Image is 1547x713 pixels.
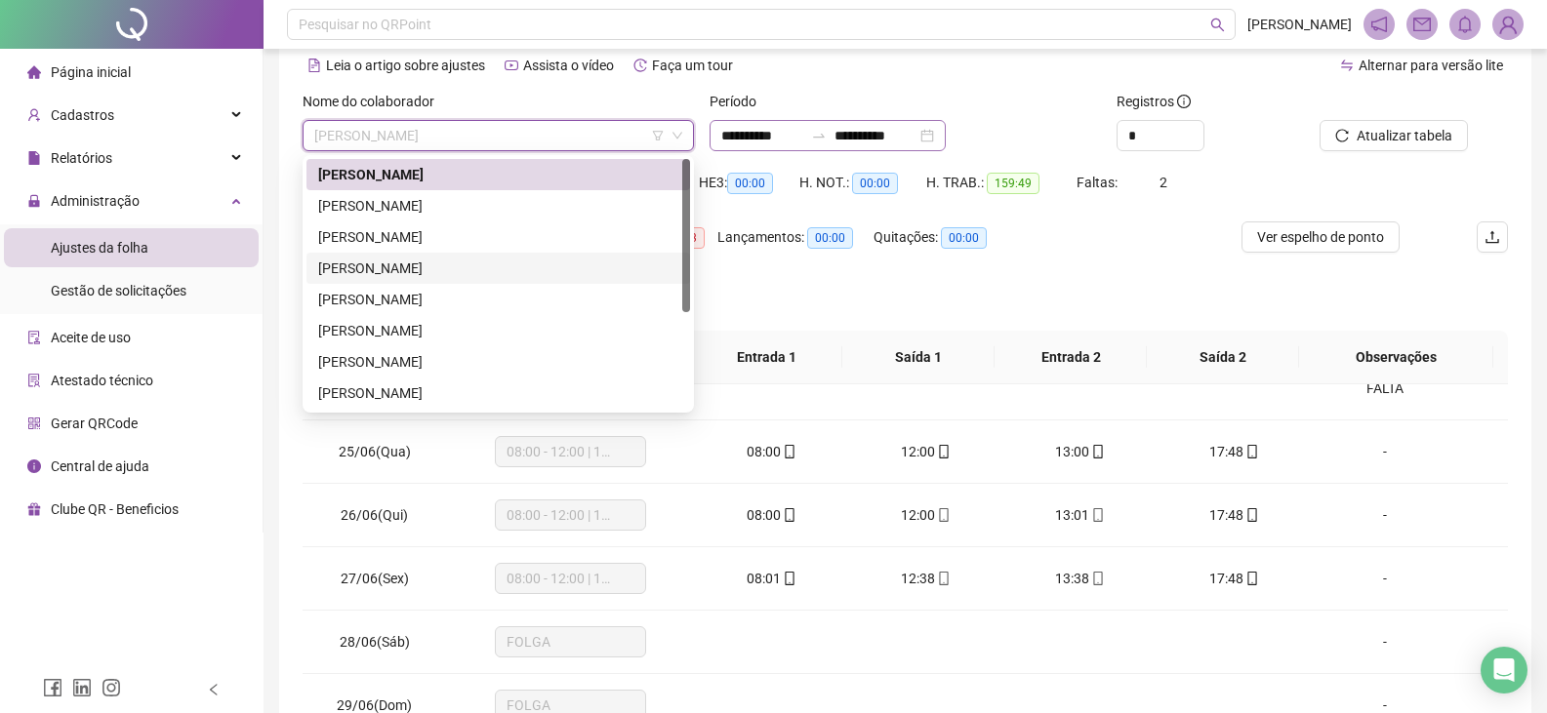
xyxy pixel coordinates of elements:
div: [PERSON_NAME] [318,195,678,217]
span: Gestão de solicitações [51,283,186,298]
span: 27/06(Sex) [341,571,409,586]
div: [PERSON_NAME] [318,257,678,279]
span: lock [27,194,41,208]
span: down [672,130,683,141]
span: linkedin [72,678,92,697]
span: reload [1335,129,1349,142]
div: [PERSON_NAME] [318,320,678,341]
span: user-add [27,108,41,122]
span: facebook [43,678,62,697]
span: - [1383,634,1387,650]
span: search [1210,18,1225,32]
span: mobile [1243,572,1259,585]
span: FOLGA [507,627,634,656]
span: to [811,128,827,143]
div: [PERSON_NAME] [318,289,678,310]
label: Período [710,91,769,112]
span: - [1383,444,1387,459]
span: Gerar QRCode [51,416,138,431]
span: 08:00 - 12:00 | 13:00 - 17:48 [507,564,634,593]
span: notification [1370,16,1388,33]
span: mobile [781,572,796,585]
div: LUCAS CARVALHO RAMOS [306,377,690,409]
div: H. TRAB.: [926,172,1077,194]
span: mail [1413,16,1431,33]
span: [PERSON_NAME] [1247,14,1352,35]
span: Registros [1117,91,1191,112]
span: ALBERTO CALIXTO SANTOS [314,121,682,150]
div: [PERSON_NAME] [318,351,678,373]
div: Quitações: [874,226,1024,249]
span: - [1383,697,1387,713]
span: Aceite de uso [51,330,131,345]
span: Relatórios [51,150,112,166]
div: BRUNO LUIZ SOARES MIRANDA [306,221,690,253]
span: swap [1340,59,1354,72]
span: history [633,59,647,72]
span: Página inicial [51,64,131,80]
span: mobile [935,445,951,458]
span: mobile [935,572,951,585]
span: 08:00 - 12:00 | 13:00 - 17:48 [507,500,634,530]
span: Leia o artigo sobre ajustes [326,58,485,73]
span: gift [27,502,41,516]
span: mobile [1089,508,1105,522]
span: mobile [781,508,796,522]
th: Saída 1 [842,331,995,384]
div: JOSE FABIANO SOARES DO NASCIMENTO [306,346,690,377]
th: Saída 2 [1147,331,1299,384]
span: mobile [1089,572,1105,585]
button: Atualizar tabela [1320,120,1468,151]
span: upload [1485,229,1500,245]
span: 28/06(Sáb) [340,634,410,650]
div: DANIEL SEPULVIDA BARRETO [306,284,690,315]
span: - [1383,571,1387,586]
span: 00:00 [807,227,853,249]
div: CARLOS MAICK GOMES DE OLIVEIRA [306,253,690,284]
span: home [27,65,41,79]
span: mobile [1243,445,1259,458]
span: Ajustes da folha [51,240,148,256]
span: Faça um tour [652,58,733,73]
span: file-text [307,59,321,72]
span: 26/06(Qui) [341,507,408,523]
div: FELIPE DE OLIVEIRA EDUARDO [306,315,690,346]
span: 17:48 [1209,571,1243,586]
img: 78437 [1493,10,1523,39]
th: Entrada 1 [690,331,842,384]
div: HE 3: [699,172,799,194]
span: swap-right [811,128,827,143]
span: mobile [1089,445,1105,458]
span: Alternar para versão lite [1359,58,1503,73]
span: 2 [1160,175,1167,190]
span: 00:00 [941,227,987,249]
span: Clube QR - Beneficios [51,501,179,517]
button: Ver espelho de ponto [1242,221,1400,253]
th: Observações [1299,331,1493,384]
span: Ver espelho de ponto [1257,226,1384,248]
th: Entrada 2 [995,331,1147,384]
span: - [1383,507,1387,523]
span: info-circle [1177,95,1191,108]
span: Assista o vídeo [523,58,614,73]
span: 08:00 [747,444,781,459]
div: H. NOT.: [799,172,926,194]
span: file [27,151,41,165]
span: 13:00 [1055,444,1089,459]
span: 08:01 [747,571,781,586]
div: [PERSON_NAME] [318,226,678,248]
span: 159:49 [987,173,1039,194]
span: left [207,683,221,696]
div: [PERSON_NAME] [318,164,678,185]
span: mobile [781,445,796,458]
span: youtube [505,59,518,72]
span: 00:00 [852,173,898,194]
span: bell [1456,16,1474,33]
span: Faltas: [1077,175,1120,190]
span: Cadastros [51,107,114,123]
span: Observações [1315,346,1478,368]
span: 08:00 - 12:00 | 13:00 - 17:48 [507,437,634,466]
span: solution [27,374,41,387]
span: filter [652,130,664,141]
div: Lançamentos: [717,226,874,249]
